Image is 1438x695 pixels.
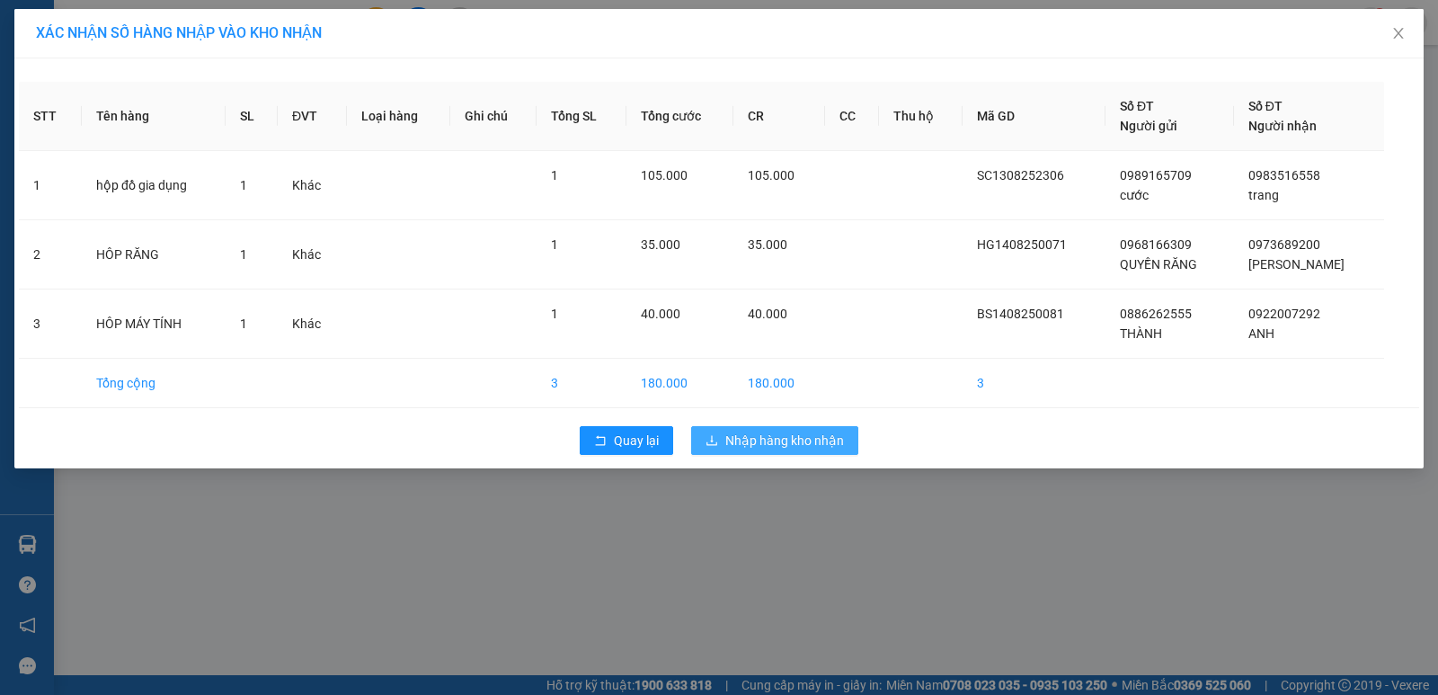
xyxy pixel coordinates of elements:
span: Người nhận [1248,119,1317,133]
th: Mã GD [963,82,1105,151]
span: HG1408250071 [977,237,1067,252]
td: 180.000 [733,359,824,408]
th: STT [19,82,82,151]
th: CR [733,82,824,151]
b: GỬI : VP Thiên [PERSON_NAME] [22,122,217,183]
span: Số ĐT [1248,99,1283,113]
span: 105.000 [748,168,794,183]
span: 35.000 [641,237,680,252]
img: logo.jpg [22,22,157,112]
span: 1 [240,316,247,331]
td: Khác [278,290,347,359]
td: HÔP MÁY TÍNH [82,290,226,359]
li: 271 - [PERSON_NAME] - [GEOGRAPHIC_DATA] - [GEOGRAPHIC_DATA] [168,44,751,67]
th: ĐVT [278,82,347,151]
span: THÀNH [1120,326,1162,341]
span: close [1391,26,1406,40]
td: 3 [537,359,626,408]
span: 1 [551,237,558,252]
span: 40.000 [641,307,680,321]
button: downloadNhập hàng kho nhận [691,426,858,455]
button: Close [1373,9,1424,59]
span: [PERSON_NAME] [1248,257,1345,272]
span: 0922007292 [1248,307,1320,321]
td: Khác [278,220,347,290]
span: 0973689200 [1248,237,1320,252]
td: 3 [19,290,82,359]
span: SC1308252306 [977,168,1064,183]
th: Ghi chú [450,82,537,151]
button: rollbackQuay lại [580,426,673,455]
span: 1 [551,307,558,321]
span: download [706,434,718,449]
span: 0989165709 [1120,168,1192,183]
th: Loại hàng [347,82,450,151]
th: Tổng SL [537,82,626,151]
span: BS1408250081 [977,307,1064,321]
span: 0886262555 [1120,307,1192,321]
td: 1 [19,151,82,220]
td: Khác [278,151,347,220]
span: 0983516558 [1248,168,1320,183]
td: 2 [19,220,82,290]
span: Người gửi [1120,119,1177,133]
span: 1 [240,247,247,262]
td: 3 [963,359,1105,408]
span: XÁC NHẬN SỐ HÀNG NHẬP VÀO KHO NHẬN [36,24,322,41]
span: 35.000 [748,237,787,252]
td: hộp đồ gia dụng [82,151,226,220]
span: Số ĐT [1120,99,1154,113]
span: ANH [1248,326,1274,341]
span: 0968166309 [1120,237,1192,252]
td: Tổng cộng [82,359,226,408]
span: Nhập hàng kho nhận [725,431,844,450]
th: Tổng cước [626,82,733,151]
th: SL [226,82,278,151]
th: Tên hàng [82,82,226,151]
th: CC [825,82,879,151]
span: QUYỀN RĂNG [1120,257,1197,272]
span: 1 [551,168,558,183]
td: 180.000 [626,359,733,408]
span: rollback [594,434,607,449]
span: 40.000 [748,307,787,321]
span: 105.000 [641,168,688,183]
span: 1 [240,178,247,192]
span: cước [1120,188,1149,202]
th: Thu hộ [879,82,963,151]
span: trang [1248,188,1279,202]
td: HÔP RĂNG [82,220,226,290]
span: Quay lại [614,431,659,450]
